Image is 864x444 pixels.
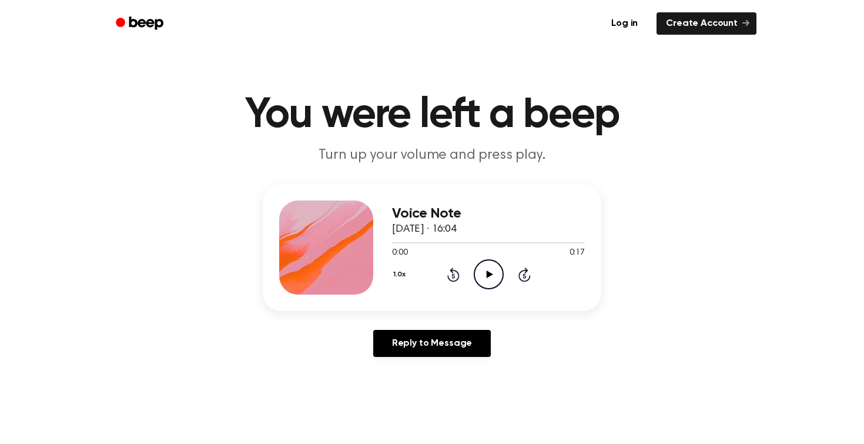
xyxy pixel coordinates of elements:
[600,10,649,37] a: Log in
[657,12,756,35] a: Create Account
[131,94,733,136] h1: You were left a beep
[108,12,174,35] a: Beep
[392,206,585,222] h3: Voice Note
[373,330,491,357] a: Reply to Message
[570,247,585,259] span: 0:17
[392,224,457,235] span: [DATE] · 16:04
[392,265,410,285] button: 1.0x
[392,247,407,259] span: 0:00
[206,146,658,165] p: Turn up your volume and press play.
